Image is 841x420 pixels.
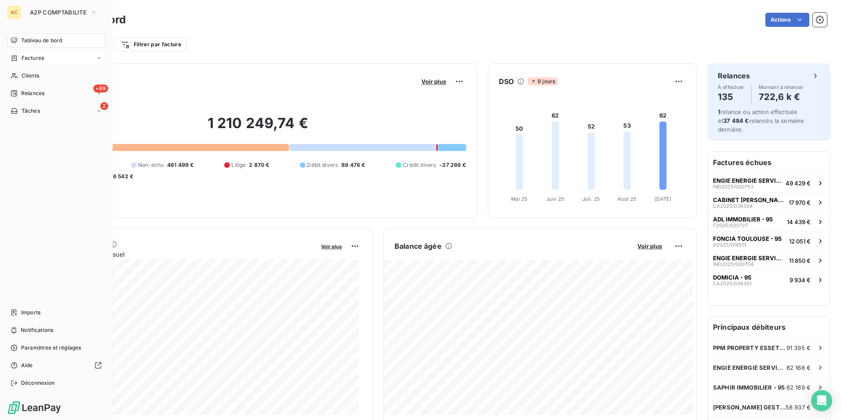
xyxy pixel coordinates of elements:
button: ENGIE ENERGIE SERVICES - 96IND2025/00075411 850 € [708,251,830,270]
button: FONCIA TOULOUSE - 95A2025/01451312 051 € [708,231,830,251]
span: +99 [93,85,108,92]
button: ADL IMMOBILIER - 95F2025/02072714 439 € [708,212,830,231]
button: Filtrer par facture [115,37,187,52]
span: Voir plus [637,243,662,250]
span: 461 499 € [167,161,194,169]
span: 91 395 € [786,344,811,351]
span: -37 286 € [439,161,466,169]
span: 9 934 € [790,276,811,284]
span: IND2025/000754 [713,262,753,267]
span: ENGIE ENERGIE SERVICES - 96 [713,364,786,371]
button: Voir plus [635,242,665,250]
span: Notifications [21,326,53,334]
h6: Principaux débiteurs [708,317,830,338]
span: SAPHIR IMMOBILIER - 95 [713,384,785,391]
span: Factures [22,54,44,62]
span: 9 jours [528,77,558,85]
button: Voir plus [318,242,344,250]
h4: 722,6 k € [759,90,804,104]
img: Logo LeanPay [7,401,62,415]
div: AC [7,5,21,19]
span: Déconnexion [21,379,55,387]
span: Montant à relancer [759,85,804,90]
span: 17 970 € [789,199,811,206]
span: 62 189 € [786,384,811,391]
span: CA2025/036301 [713,281,751,286]
button: DOMICIA - 95CA2025/0363019 934 € [708,270,830,289]
span: F2025/020727 [713,223,748,228]
button: CABINET [PERSON_NAME] - 95CA2025/03630417 970 € [708,192,830,212]
h4: 135 [718,90,744,104]
span: A2025/014513 [713,242,746,247]
span: 12 051 € [789,238,811,245]
span: -6 542 € [110,173,133,181]
span: CABINET [PERSON_NAME] - 95 [713,196,785,203]
h6: DSO [499,76,514,87]
span: Débit divers [307,161,338,169]
span: Voir plus [321,243,342,250]
span: ENGIE ENERGIE SERVICES - 96 [713,254,786,262]
span: 58 937 € [786,404,811,411]
span: 11 850 € [789,257,811,264]
span: 37 484 € [723,117,749,124]
tspan: Août 25 [617,196,636,202]
span: 2 [100,102,108,110]
span: 2 870 € [249,161,269,169]
tspan: [DATE] [655,196,671,202]
span: DOMICIA - 95 [713,274,751,281]
span: relance ou action effectuée et relancés la semaine dernière. [718,108,804,133]
h6: Factures échues [708,152,830,173]
span: Crédit divers [403,161,436,169]
span: Chiffre d'affaires mensuel [50,250,315,259]
span: Paramètres et réglages [21,344,81,352]
span: Tableau de bord [21,37,62,44]
span: [PERSON_NAME] GESTION - 95 [713,404,786,411]
span: Voir plus [421,78,446,85]
span: 82 168 € [786,364,811,371]
span: Imports [21,309,40,317]
span: IND2025/000753 [713,184,753,189]
button: ENGIE ENERGIE SERVICES - 96IND2025/00075349 429 € [708,173,830,192]
span: ADL IMMOBILIER - 95 [713,216,773,223]
span: Tâches [22,107,40,115]
tspan: Juil. 25 [582,196,600,202]
h6: Balance âgée [395,241,442,251]
span: FONCIA TOULOUSE - 95 [713,235,782,242]
span: Litige [231,161,245,169]
span: CA2025/036304 [713,203,753,209]
tspan: Mai 25 [511,196,527,202]
span: PPM PROPERTY ESSET - 96 [713,344,786,351]
span: 1 [718,108,720,115]
span: 49 429 € [786,180,811,187]
tspan: Juin 25 [546,196,564,202]
a: Aide [7,358,105,372]
span: 14 439 € [787,218,811,225]
span: A2P COMPTABILITE [30,9,87,16]
span: Non-échu [138,161,164,169]
span: 89 476 € [341,161,365,169]
span: Aide [21,361,33,369]
span: ENGIE ENERGIE SERVICES - 96 [713,177,782,184]
span: Relances [21,89,44,97]
span: Clients [22,72,39,80]
span: À effectuer [718,85,744,90]
button: Actions [765,13,809,27]
h6: Relances [718,70,750,81]
button: Voir plus [419,77,449,85]
div: Open Intercom Messenger [811,390,832,411]
h2: 1 210 249,74 € [50,114,466,141]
